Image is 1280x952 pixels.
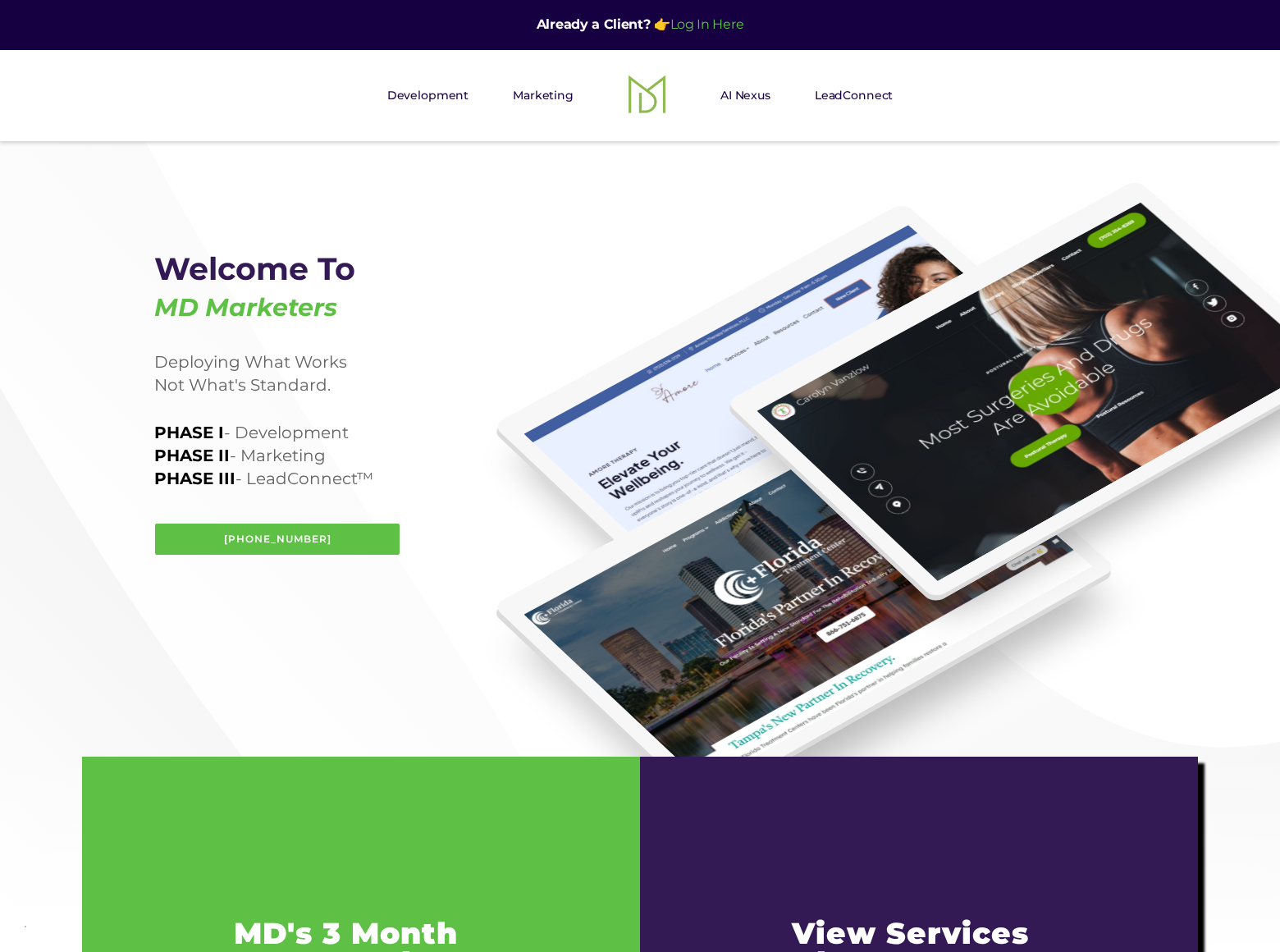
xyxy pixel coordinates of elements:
[701,79,790,112] a: AI Nexus
[537,13,743,37] div: Log In Here
[537,16,670,32] strong: Already a Client? 👉
[154,350,543,396] h1: Deploying What Works Not What's Standard.
[154,423,224,442] strong: PHASE I
[154,446,230,465] strong: PHASE II
[493,79,593,112] a: Marketing
[154,523,400,556] a: [PHONE_NUMBER]
[154,292,337,323] em: MD Marketers
[154,421,543,490] h1: - Development - Marketing - LeadConnect™
[154,469,235,488] strong: PHASE III
[523,405,1092,785] img: Moms Against Drugs - MD Marketers Portfolio
[154,251,543,326] h1: Welcome To
[368,79,488,112] a: Development
[795,79,912,112] a: LeadConnect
